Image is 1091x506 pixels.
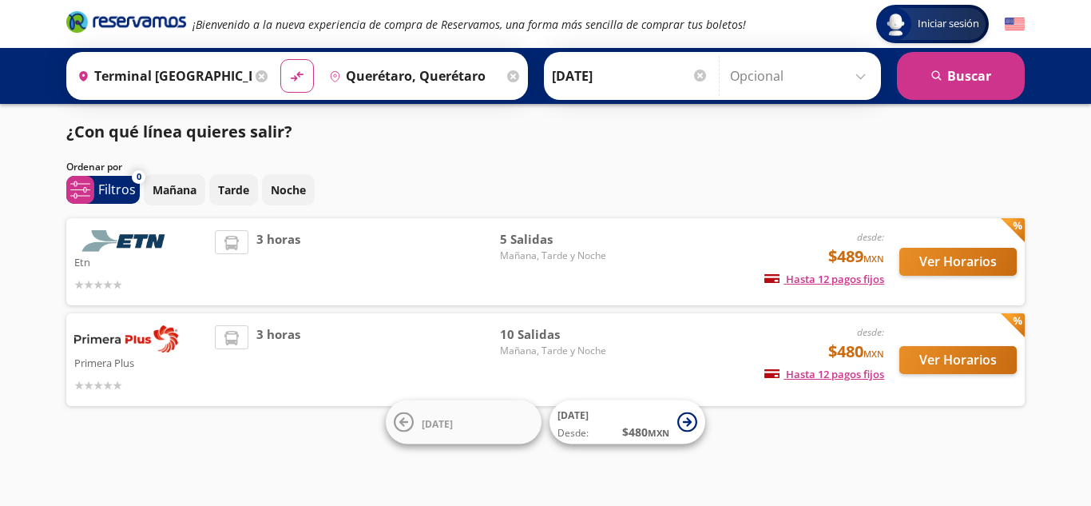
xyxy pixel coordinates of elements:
span: Mañana, Tarde y Noche [500,344,612,358]
small: MXN [863,253,884,265]
button: Ver Horarios [899,248,1017,276]
p: ¿Con qué línea quieres salir? [66,120,292,144]
button: Mañana [144,174,205,205]
span: [DATE] [422,416,453,430]
span: 3 horas [256,230,300,293]
p: Primera Plus [74,353,207,372]
span: Hasta 12 pagos fijos [764,272,884,286]
span: $489 [828,245,884,269]
span: Hasta 12 pagos fijos [764,367,884,381]
p: Noche [271,181,306,198]
span: 5 Salidas [500,230,612,249]
input: Elegir Fecha [552,56,708,96]
span: Desde: [557,426,589,440]
button: Ver Horarios [899,346,1017,374]
span: $ 480 [622,424,669,440]
button: English [1005,14,1025,34]
button: [DATE] [386,400,542,444]
p: Filtros [98,180,136,199]
button: Tarde [209,174,258,205]
p: Ordenar por [66,160,122,174]
i: Brand Logo [66,10,186,34]
em: ¡Bienvenido a la nueva experiencia de compra de Reservamos, una forma más sencilla de comprar tus... [192,17,746,32]
button: 0Filtros [66,176,140,204]
input: Buscar Origen [71,56,252,96]
img: Primera Plus [74,325,178,353]
button: [DATE]Desde:$480MXN [549,400,705,444]
button: Noche [262,174,315,205]
a: Brand Logo [66,10,186,38]
span: Iniciar sesión [911,16,986,32]
em: desde: [857,230,884,244]
button: Buscar [897,52,1025,100]
span: Mañana, Tarde y Noche [500,249,612,263]
p: Mañana [153,181,196,198]
span: 3 horas [256,325,300,394]
img: Etn [74,230,178,252]
span: $480 [828,340,884,364]
em: desde: [857,325,884,339]
p: Etn [74,252,207,271]
input: Buscar Destino [323,56,503,96]
span: [DATE] [557,408,589,422]
small: MXN [863,348,884,360]
p: Tarde [218,181,249,198]
span: 10 Salidas [500,325,612,344]
input: Opcional [730,56,873,96]
span: 0 [137,170,141,184]
small: MXN [648,427,669,439]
